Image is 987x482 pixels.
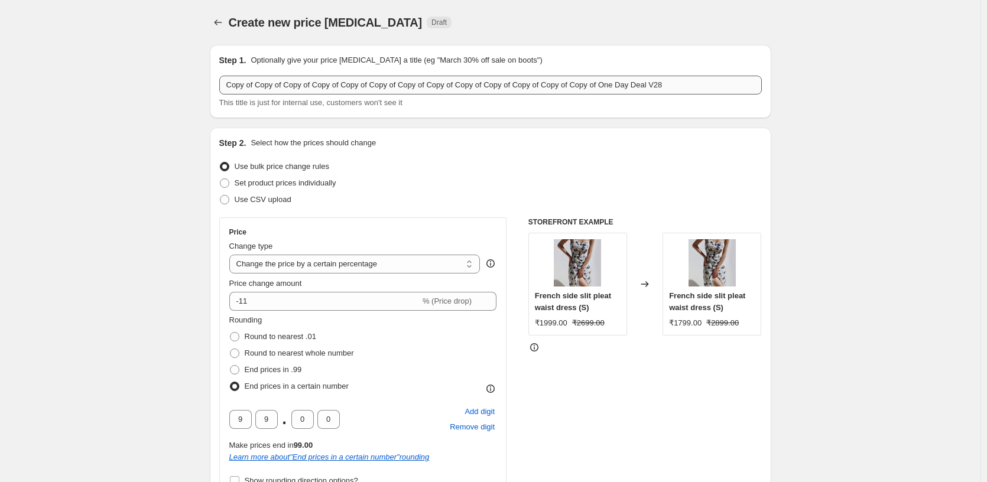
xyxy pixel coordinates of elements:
span: French side slit pleat waist dress (S) [535,291,611,312]
h2: Step 1. [219,54,246,66]
span: Use CSV upload [235,195,291,204]
span: End prices in .99 [245,365,302,374]
input: ﹡ [229,410,252,429]
div: help [485,258,496,269]
input: -15 [229,292,420,311]
span: Use bulk price change rules [235,162,329,171]
p: Select how the prices should change [251,137,376,149]
span: Remove digit [450,421,495,433]
span: . [281,410,288,429]
a: Learn more about"End prices in a certain number"rounding [229,452,430,461]
b: 99.00 [294,441,313,450]
strike: ₹2699.00 [572,317,605,329]
span: Set product prices individually [235,178,336,187]
span: % (Price drop) [423,297,472,305]
h6: STOREFRONT EXAMPLE [528,217,762,227]
span: Round to nearest whole number [245,349,354,357]
img: Comp1_00001_ef4f5311-7850-4a1a-900b-33cedae8cbc9_80x.jpg [689,239,736,286]
div: ₹1799.00 [669,317,702,329]
h3: Price [229,227,246,237]
span: Add digit [465,406,495,418]
input: ﹡ [291,410,314,429]
p: Optionally give your price [MEDICAL_DATA] a title (eg "March 30% off sale on boots") [251,54,542,66]
button: Remove placeholder [448,419,496,435]
button: Price change jobs [210,14,226,31]
input: ﹡ [317,410,340,429]
span: This title is just for internal use, customers won't see it [219,98,402,107]
i: Learn more about " End prices in a certain number " rounding [229,452,430,461]
span: Draft [431,18,447,27]
span: French side slit pleat waist dress (S) [669,291,745,312]
input: ﹡ [255,410,278,429]
span: Change type [229,242,273,250]
input: 30% off holiday sale [219,76,762,95]
span: Make prices end in [229,441,313,450]
span: Price change amount [229,279,302,288]
span: Round to nearest .01 [245,332,316,341]
span: Create new price [MEDICAL_DATA] [229,16,423,29]
h2: Step 2. [219,137,246,149]
strike: ₹2899.00 [706,317,739,329]
div: ₹1999.00 [535,317,567,329]
img: Comp1_00001_ef4f5311-7850-4a1a-900b-33cedae8cbc9_80x.jpg [554,239,601,286]
button: Add placeholder [463,404,496,419]
span: End prices in a certain number [245,382,349,390]
span: Rounding [229,315,262,324]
